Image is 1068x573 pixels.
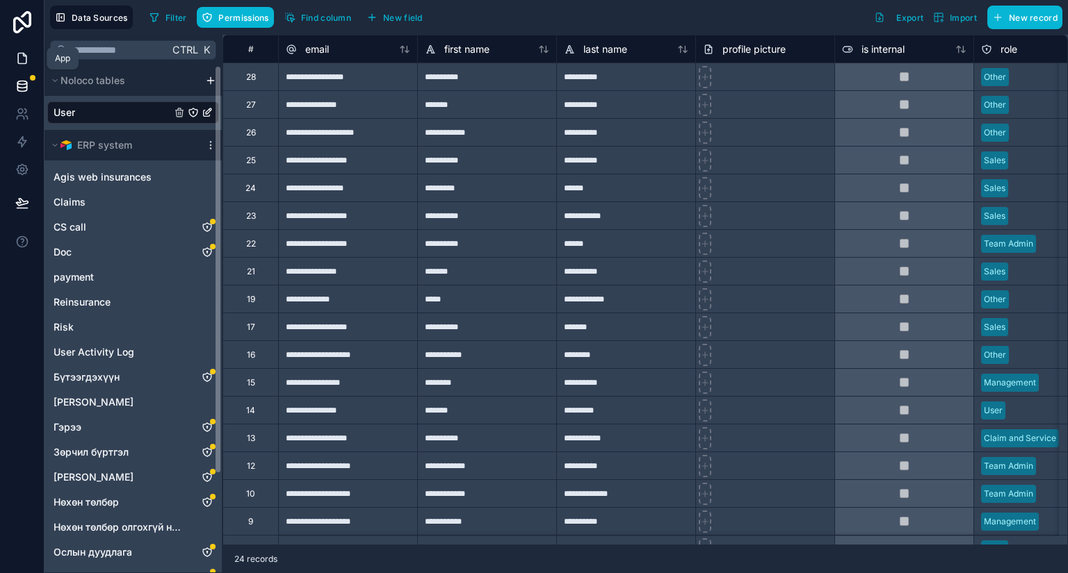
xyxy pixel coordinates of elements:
[171,41,200,58] span: Ctrl
[928,6,982,29] button: Import
[383,13,423,23] span: New field
[234,554,277,565] span: 24 records
[197,7,279,28] a: Permissions
[861,42,905,56] span: is internal
[984,210,1005,222] div: Sales
[165,13,187,23] span: Filter
[896,13,923,23] span: Export
[984,488,1033,500] div: Team Admin
[55,53,70,64] div: App
[72,13,128,23] span: Data Sources
[1001,42,1017,56] span: role
[247,433,255,444] div: 13
[362,7,428,28] button: New field
[305,42,329,56] span: email
[984,349,1006,361] div: Other
[1009,13,1058,23] span: New record
[984,182,1005,194] div: Sales
[247,294,255,305] div: 19
[218,13,268,23] span: Permissions
[50,6,133,29] button: Data Sources
[869,6,928,29] button: Export
[280,7,356,28] button: Find column
[984,238,1033,250] div: Team Admin
[246,72,256,83] div: 28
[984,99,1006,111] div: Other
[984,460,1033,472] div: Team Admin
[247,349,255,360] div: 16
[444,42,489,56] span: first name
[583,42,627,56] span: last name
[984,321,1005,333] div: Sales
[722,42,786,56] span: profile picture
[950,13,977,23] span: Import
[301,13,351,23] span: Find column
[246,127,256,138] div: 26
[248,516,253,527] div: 9
[987,6,1062,29] button: New record
[246,210,256,222] div: 23
[247,377,255,388] div: 15
[246,155,256,166] div: 25
[246,488,255,499] div: 10
[144,7,192,28] button: Filter
[984,432,1056,445] div: Claim and Service
[246,99,256,110] div: 27
[984,543,1005,556] div: Sales
[984,265,1005,278] div: Sales
[197,7,273,28] button: Permissions
[247,266,255,277] div: 21
[245,183,256,194] div: 24
[246,405,255,416] div: 14
[984,404,1003,417] div: User
[984,126,1006,139] div: Other
[246,238,256,249] div: 22
[248,544,253,555] div: 8
[982,6,1062,29] a: New record
[247,322,255,333] div: 17
[984,515,1036,528] div: Management
[234,44,268,54] div: #
[202,45,211,55] span: K
[984,154,1005,167] div: Sales
[247,460,255,472] div: 12
[984,293,1006,306] div: Other
[984,71,1006,83] div: Other
[984,376,1036,389] div: Management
